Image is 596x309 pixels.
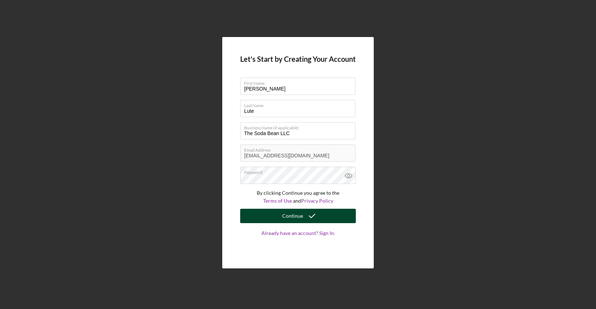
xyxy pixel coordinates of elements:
div: Continue [282,209,303,223]
label: Last Name [244,100,355,108]
button: Continue [240,209,356,223]
label: Business Name (if applicable) [244,123,355,130]
a: Already have an account? Sign In. [240,230,356,250]
a: Terms of Use [263,198,292,204]
label: Email Address [244,145,355,153]
label: First Name [244,78,355,86]
p: By clicking Continue you agree to the and [240,189,356,205]
h4: Let's Start by Creating Your Account [240,55,356,63]
label: Password [244,167,355,175]
a: Privacy Policy [301,198,333,204]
